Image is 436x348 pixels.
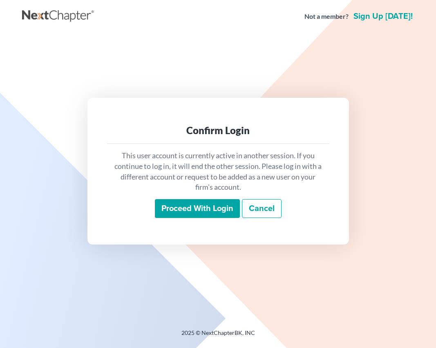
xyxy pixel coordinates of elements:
[114,124,323,137] div: Confirm Login
[155,199,240,218] input: Proceed with login
[352,12,414,20] a: Sign up [DATE]!
[242,199,282,218] a: Cancel
[114,150,323,193] p: This user account is currently active in another session. If you continue to log in, it will end ...
[304,12,349,21] strong: Not a member?
[22,329,414,344] div: 2025 © NextChapterBK, INC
